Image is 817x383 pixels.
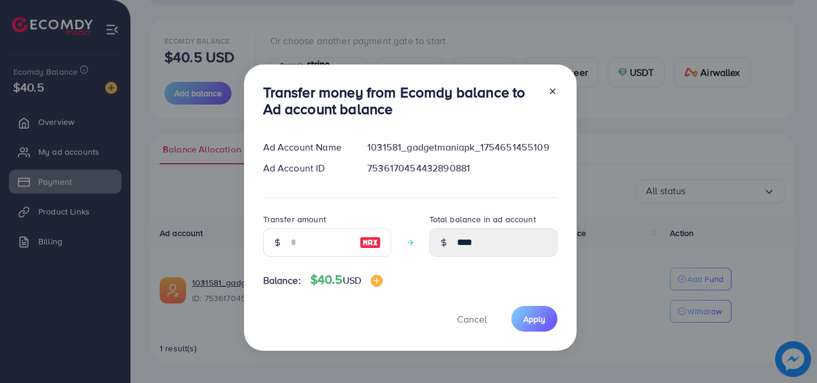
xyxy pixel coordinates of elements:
[371,275,383,287] img: image
[263,274,301,287] span: Balance:
[310,272,383,287] h4: $40.5
[343,274,361,287] span: USD
[511,306,557,332] button: Apply
[457,312,487,326] span: Cancel
[358,161,566,175] div: 7536170454432890881
[254,161,358,175] div: Ad Account ID
[442,306,502,332] button: Cancel
[263,213,326,225] label: Transfer amount
[358,140,566,154] div: 1031581_gadgetmaniapk_1754651455109
[429,213,536,225] label: Total balance in ad account
[359,235,381,250] img: image
[254,140,358,154] div: Ad Account Name
[523,313,545,325] span: Apply
[263,84,538,118] h3: Transfer money from Ecomdy balance to Ad account balance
